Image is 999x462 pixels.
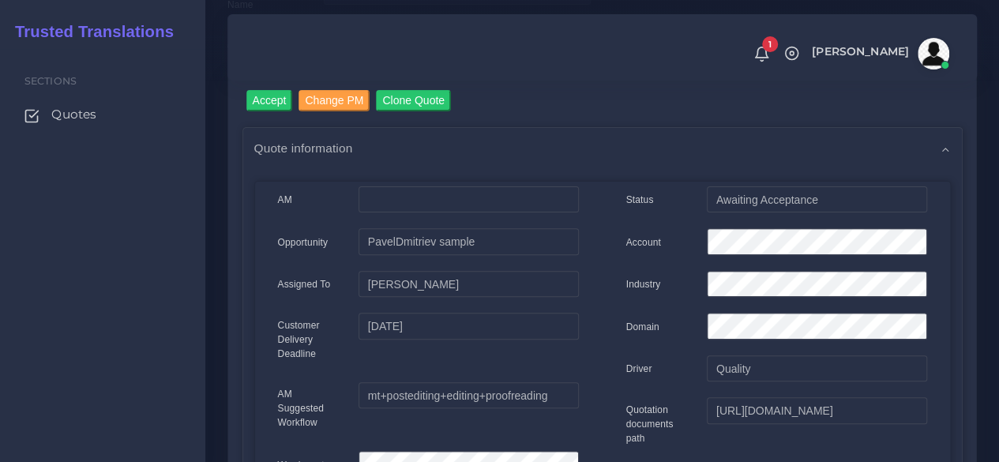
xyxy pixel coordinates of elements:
[748,45,776,62] a: 1
[359,271,578,298] input: pm
[299,90,370,111] input: Change PM
[243,128,962,168] div: Quote information
[51,106,96,123] span: Quotes
[376,90,451,111] input: Clone Quote
[626,193,654,207] label: Status
[626,235,661,250] label: Account
[278,193,292,207] label: AM
[278,318,336,361] label: Customer Delivery Deadline
[804,38,955,69] a: [PERSON_NAME]avatar
[626,277,661,291] label: Industry
[254,139,353,157] span: Quote information
[918,38,949,69] img: avatar
[12,98,193,131] a: Quotes
[278,277,331,291] label: Assigned To
[4,22,174,41] h2: Trusted Translations
[278,235,329,250] label: Opportunity
[24,75,77,87] span: Sections
[626,403,684,445] label: Quotation documents path
[762,36,778,52] span: 1
[626,362,652,376] label: Driver
[626,320,659,334] label: Domain
[4,19,174,45] a: Trusted Translations
[812,46,909,57] span: [PERSON_NAME]
[278,387,336,430] label: AM Suggested Workflow
[246,90,293,111] input: Accept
